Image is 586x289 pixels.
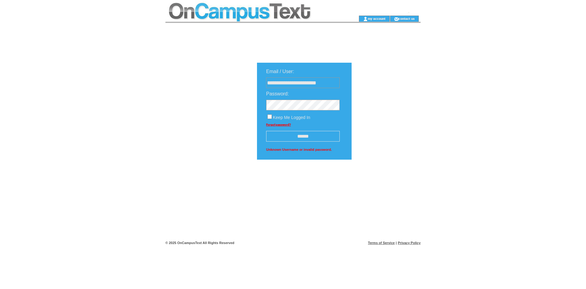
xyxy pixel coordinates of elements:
a: Forgot password? [266,123,291,126]
span: Email / User: [266,69,294,74]
a: Privacy Policy [398,241,421,245]
span: | [396,241,397,245]
span: Keep Me Logged In [273,115,310,120]
img: transparent.png [369,175,400,183]
img: contact_us_icon.gif [394,17,399,21]
a: contact us [399,17,415,20]
span: Password: [266,91,289,96]
span: © 2025 OnCampusText All Rights Reserved [165,241,234,245]
span: Unknown Username or invalid password. [266,146,340,153]
a: Terms of Service [368,241,395,245]
img: account_icon.gif [363,17,368,21]
a: my account [368,17,385,20]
